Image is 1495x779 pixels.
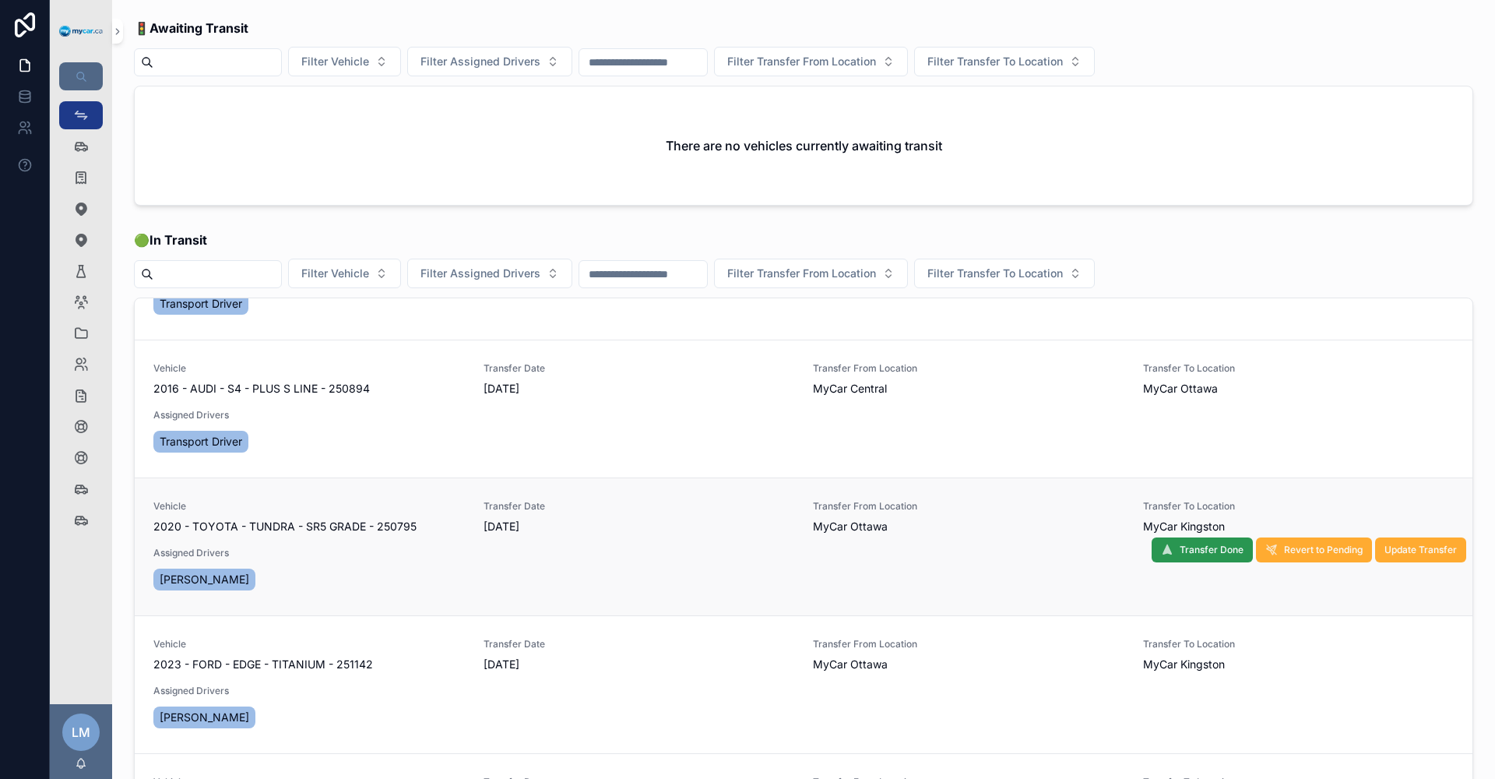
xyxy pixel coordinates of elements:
span: Vehicle [153,638,465,650]
span: Filter Transfer From Location [727,54,876,69]
button: Select Button [914,47,1095,76]
button: Select Button [407,47,572,76]
span: MyCar Central [813,381,887,397]
span: Transfer To Location [1143,638,1455,650]
span: Filter Vehicle [301,54,369,69]
button: Transfer Done [1152,538,1253,562]
span: 🟢 [134,231,207,249]
span: [PERSON_NAME] [160,572,249,587]
div: scrollable content [50,90,112,555]
strong: Awaiting Transit [149,20,248,36]
button: Select Button [914,259,1095,288]
span: Transfer Date [484,500,795,513]
a: Vehicle2016 - AUDI - S4 - PLUS S LINE - 250894Transfer Date[DATE]Transfer From LocationMyCar Cent... [135,340,1472,478]
span: Filter Assigned Drivers [420,54,540,69]
span: 2023 - FORD - EDGE - TITANIUM - 251142 [153,657,373,672]
span: [DATE] [484,381,795,397]
button: Update Transfer [1375,538,1466,562]
span: Vehicle [153,500,465,513]
span: Transfer From Location [813,638,1124,650]
span: 🚦 [134,19,248,37]
strong: In Transit [149,232,207,248]
span: Transfer Date [484,638,795,650]
span: Assigned Drivers [153,409,465,421]
span: Revert to Pending [1284,544,1363,556]
span: LM [72,723,90,742]
span: Transfer From Location [813,362,1124,375]
a: Vehicle2020 - TOYOTA - TUNDRA - SR5 GRADE - 250795Transfer Date[DATE]Transfer From LocationMyCar ... [135,478,1472,615]
h2: There are no vehicles currently awaiting transit [666,136,942,155]
span: Transfer From Location [813,500,1124,513]
span: Filter Transfer From Location [727,266,876,281]
span: MyCar Ottawa [813,519,888,534]
button: Select Button [288,47,401,76]
span: Transfer Date [484,362,795,375]
span: MyCar Kingston [1143,657,1225,672]
span: Assigned Drivers [153,547,465,559]
span: Transfer To Location [1143,500,1455,513]
img: App logo [59,26,103,37]
button: Select Button [288,259,401,288]
span: Filter Transfer To Location [927,266,1063,281]
button: Select Button [714,47,908,76]
span: [PERSON_NAME] [160,710,249,725]
span: MyCar Kingston [1143,519,1225,534]
span: 2016 - AUDI - S4 - PLUS S LINE - 250894 [153,381,370,397]
span: MyCar Ottawa [813,657,888,672]
span: Filter Vehicle [301,266,369,281]
span: MyCar Ottawa [1143,381,1218,397]
span: Update Transfer [1384,544,1457,556]
span: [DATE] [484,519,795,534]
button: Select Button [407,259,572,288]
span: Transfer To Location [1143,362,1455,375]
span: [DATE] [484,657,795,672]
span: Transfer Done [1180,544,1243,556]
span: Assigned Drivers [153,685,465,697]
button: Select Button [714,259,908,288]
span: Filter Transfer To Location [927,54,1063,69]
span: Transport Driver [160,296,242,312]
span: 2020 - TOYOTA - TUNDRA - SR5 GRADE - 250795 [153,519,417,534]
a: Vehicle2023 - FORD - EDGE - TITANIUM - 251142Transfer Date[DATE]Transfer From LocationMyCar Ottaw... [135,615,1472,753]
button: Revert to Pending [1256,538,1372,562]
span: Transport Driver [160,434,242,449]
span: Vehicle [153,362,465,375]
span: Filter Assigned Drivers [420,266,540,281]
